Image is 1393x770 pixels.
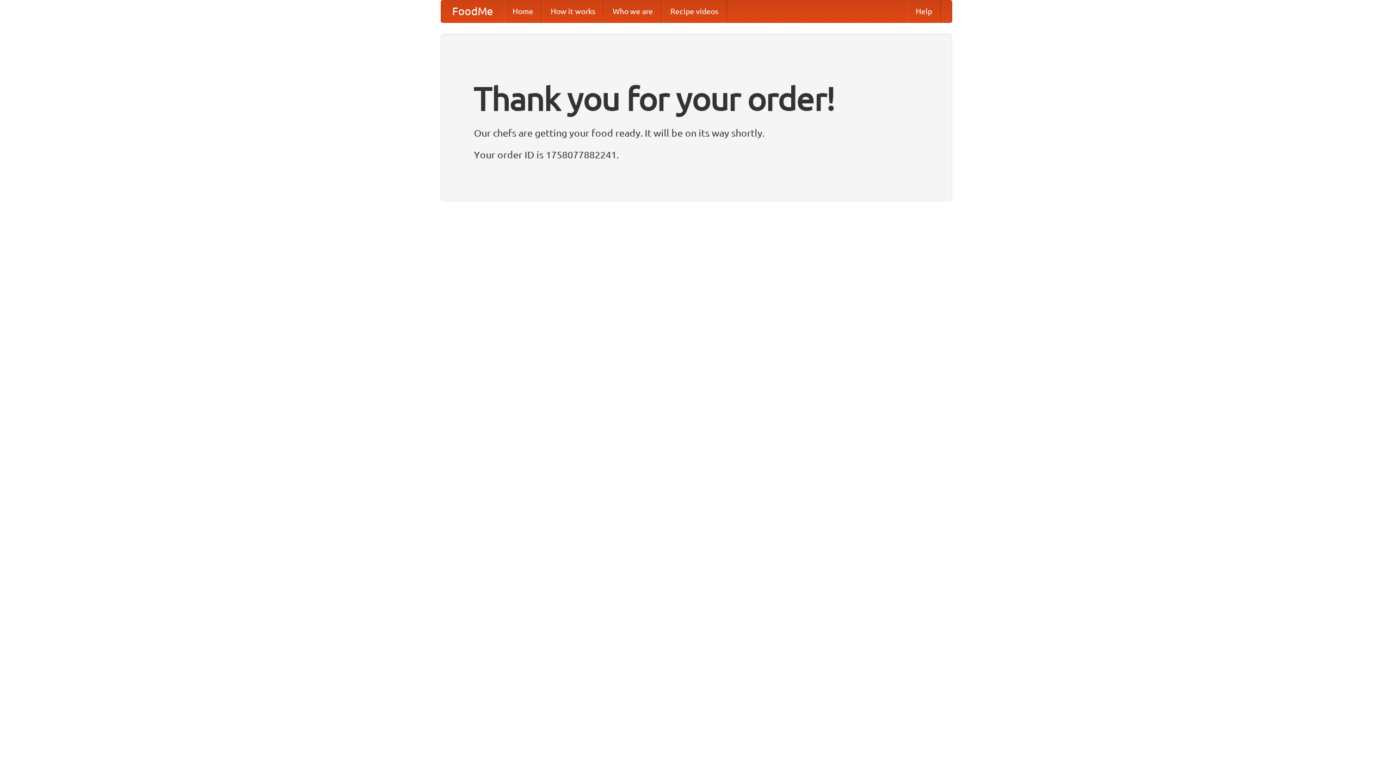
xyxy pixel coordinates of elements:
p: Our chefs are getting your food ready. It will be on its way shortly. [474,125,919,141]
a: How it works [542,1,604,22]
p: Your order ID is 1758077882241. [474,146,919,163]
a: FoodMe [441,1,504,22]
a: Home [504,1,542,22]
a: Who we are [604,1,662,22]
a: Help [907,1,941,22]
a: Recipe videos [662,1,727,22]
h1: Thank you for your order! [474,72,919,125]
